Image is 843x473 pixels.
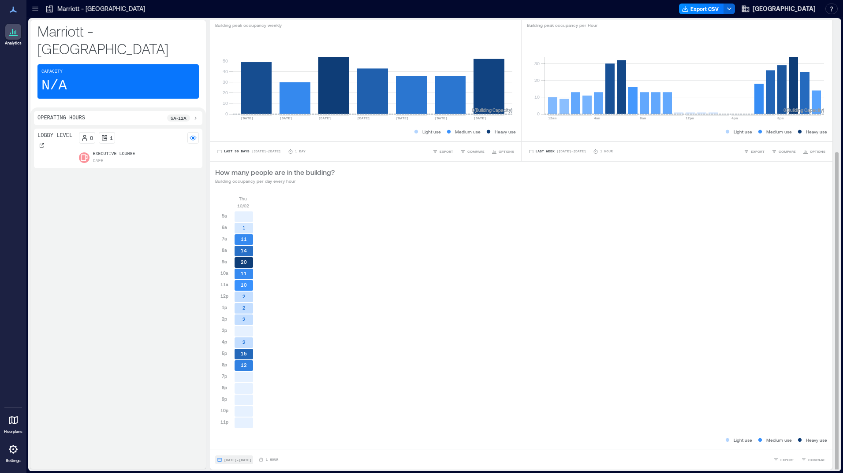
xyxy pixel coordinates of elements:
[171,115,187,122] p: 5a - 12a
[220,418,228,425] p: 11p
[241,362,247,368] text: 12
[90,134,93,141] p: 0
[799,455,827,464] button: COMPARE
[222,224,227,231] p: 6a
[241,248,247,253] text: 14
[806,128,827,135] p: Heavy use
[220,270,228,277] p: 10a
[686,116,694,120] text: 12pm
[777,116,784,120] text: 8pm
[731,116,738,120] text: 4pm
[57,4,145,13] p: Marriott - [GEOGRAPHIC_DATA]
[224,458,251,462] span: [DATE] - [DATE]
[222,395,227,403] p: 9p
[225,111,228,116] tspan: 0
[431,147,455,156] button: EXPORT
[537,111,539,116] tspan: 0
[495,128,516,135] p: Heavy use
[220,407,228,414] p: 10p
[734,128,752,135] p: Light use
[534,61,539,66] tspan: 30
[1,410,25,437] a: Floorplans
[3,439,24,466] a: Settings
[93,151,135,158] p: Executive Lounge
[222,338,227,345] p: 4p
[2,21,24,48] a: Analytics
[455,128,481,135] p: Medium use
[93,158,104,165] p: Cafe
[422,128,441,135] p: Light use
[318,116,331,120] text: [DATE]
[435,116,448,120] text: [DATE]
[357,116,370,120] text: [DATE]
[215,147,283,156] button: Last 90 Days |[DATE]-[DATE]
[242,316,246,322] text: 2
[810,149,825,154] span: OPTIONS
[753,4,816,13] span: [GEOGRAPHIC_DATA]
[242,339,246,345] text: 2
[6,458,21,463] p: Settings
[220,281,228,288] p: 11a
[222,247,227,254] p: 8a
[37,132,72,139] p: Lobby Level
[222,327,227,334] p: 3p
[241,282,247,288] text: 10
[600,149,613,154] p: 1 Hour
[215,177,335,185] p: Building occupancy per day every hour
[779,149,796,154] span: COMPARE
[222,373,227,380] p: 7p
[241,116,254,120] text: [DATE]
[222,235,227,242] p: 7a
[474,116,486,120] text: [DATE]
[534,78,539,83] tspan: 20
[499,149,514,154] span: OPTIONS
[467,149,485,154] span: COMPARE
[242,305,246,310] text: 2
[222,350,227,357] p: 5p
[640,116,646,120] text: 8am
[265,457,278,462] p: 1 Hour
[239,195,247,202] p: Thu
[215,455,253,464] button: [DATE]-[DATE]
[37,22,199,57] p: Marriott - [GEOGRAPHIC_DATA]
[734,436,752,443] p: Light use
[548,116,556,120] text: 12am
[241,259,247,265] text: 20
[295,149,306,154] p: 1 Day
[679,4,724,14] button: Export CSV
[242,293,246,299] text: 2
[222,361,227,368] p: 6p
[766,436,792,443] p: Medium use
[4,429,22,434] p: Floorplans
[527,147,588,156] button: Last Week |[DATE]-[DATE]
[37,115,85,122] p: Operating Hours
[806,436,827,443] p: Heavy use
[222,212,227,219] p: 5a
[110,134,113,141] p: 1
[241,236,247,242] text: 11
[223,79,228,85] tspan: 30
[222,315,227,322] p: 2p
[739,2,818,16] button: [GEOGRAPHIC_DATA]
[220,292,228,299] p: 12p
[742,147,766,156] button: EXPORT
[751,149,765,154] span: EXPORT
[241,270,247,276] text: 11
[223,100,228,106] tspan: 10
[280,116,292,120] text: [DATE]
[527,22,657,29] p: Building peak occupancy per Hour
[41,77,67,95] p: N/A
[242,225,246,230] text: 1
[5,41,22,46] p: Analytics
[223,58,228,63] tspan: 50
[215,22,348,29] p: Building peak occupancy weekly
[396,116,409,120] text: [DATE]
[41,68,63,75] p: Capacity
[222,304,227,311] p: 1p
[440,149,453,154] span: EXPORT
[222,384,227,391] p: 8p
[766,128,792,135] p: Medium use
[222,258,227,265] p: 9a
[772,455,796,464] button: EXPORT
[801,147,827,156] button: OPTIONS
